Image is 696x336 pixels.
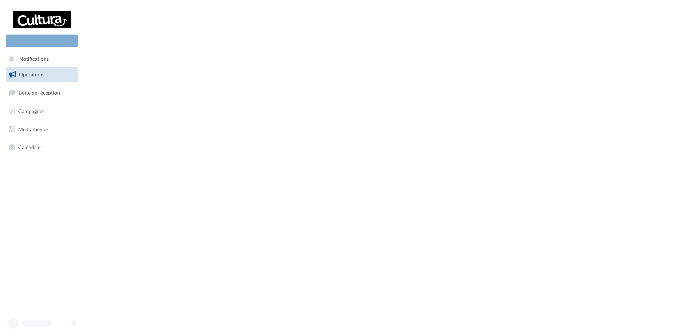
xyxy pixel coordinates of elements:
a: Campagnes [4,104,79,119]
span: Médiathèque [18,126,48,132]
span: Notifications [19,56,49,62]
span: Campagnes [18,108,44,114]
a: Médiathèque [4,122,79,137]
a: Opérations [4,67,79,82]
a: Calendrier [4,140,79,155]
span: Calendrier [18,144,43,150]
a: Boîte de réception [4,85,79,100]
div: Nouvelle campagne [6,35,78,47]
span: Opérations [19,71,44,77]
span: Boîte de réception [19,89,60,96]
